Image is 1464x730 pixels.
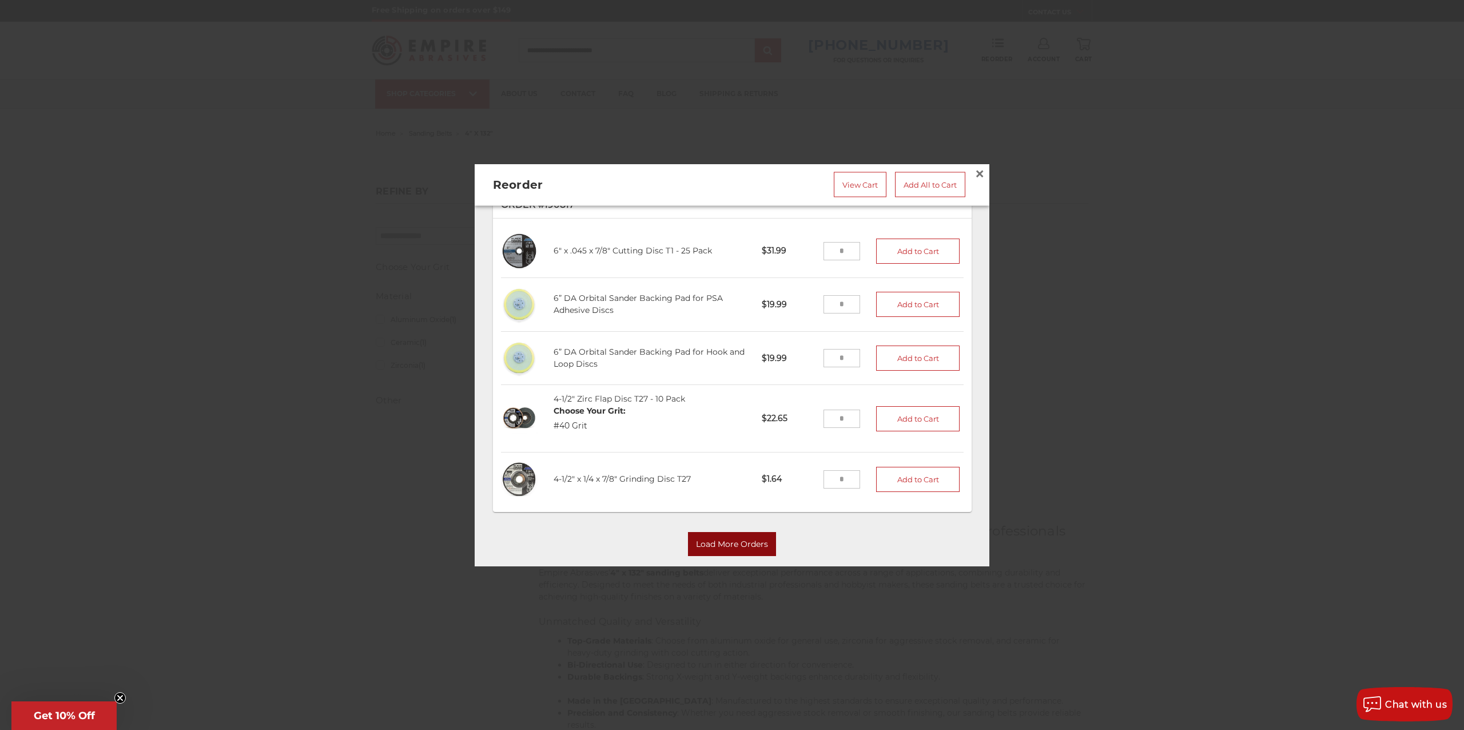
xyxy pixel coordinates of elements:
[688,532,776,556] button: Load More Orders
[501,461,538,498] img: 4-1/2
[493,176,682,193] h2: Reorder
[501,286,538,323] img: 6” DA Orbital Sander Backing Pad for PSA Adhesive Discs
[501,233,538,270] img: 6
[754,291,823,319] p: $19.99
[834,172,886,197] a: View Cart
[876,406,960,431] button: Add to Cart
[876,292,960,318] button: Add to Cart
[554,246,712,256] a: 6" x .045 x 7/8" Cutting Disc T1 - 25 Pack
[876,467,960,492] button: Add to Cart
[754,466,823,494] p: $1.64
[554,406,626,418] dt: Choose Your Grit:
[501,400,538,438] img: 4-1/2
[114,692,126,704] button: Close teaser
[754,344,823,372] p: $19.99
[974,162,985,185] span: ×
[34,709,95,722] span: Get 10% Off
[554,474,691,485] a: 4-1/2" x 1/4 x 7/8" Grinding Disc T27
[11,701,117,730] div: Get 10% OffClose teaser
[876,239,960,264] button: Add to Cart
[554,293,723,316] a: 6” DA Orbital Sander Backing Pad for PSA Adhesive Discs
[1356,687,1453,721] button: Chat with us
[754,237,823,265] p: $31.99
[895,172,965,197] a: Add All to Cart
[876,346,960,371] button: Add to Cart
[1385,699,1447,710] span: Chat with us
[501,340,538,377] img: 6” DA Orbital Sander Backing Pad for Hook and Loop Discs
[554,420,626,433] dd: #40 Grit
[970,165,989,183] a: Close
[554,394,685,404] a: 4-1/2" Zirc Flap Disc T27 - 10 Pack
[554,347,745,370] a: 6” DA Orbital Sander Backing Pad for Hook and Loop Discs
[754,405,823,433] p: $22.65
